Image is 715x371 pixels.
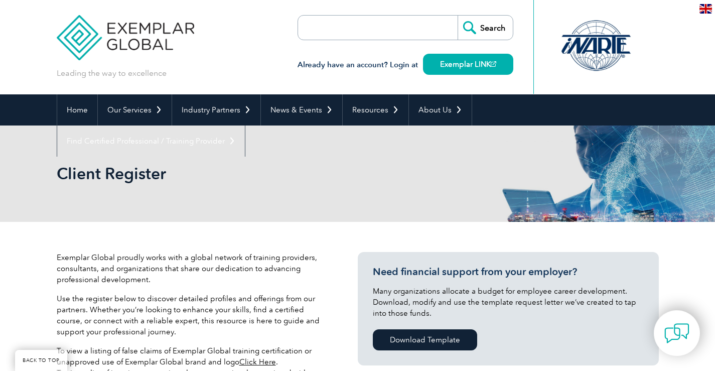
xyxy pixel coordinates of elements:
h3: Already have an account? Login at [298,59,513,71]
p: Use the register below to discover detailed profiles and offerings from our partners. Whether you... [57,293,328,337]
h3: Need financial support from your employer? [373,266,644,278]
a: Find Certified Professional / Training Provider [57,126,245,157]
p: Exemplar Global proudly works with a global network of training providers, consultants, and organ... [57,252,328,285]
h2: Client Register [57,166,478,182]
img: en [699,4,712,14]
img: contact-chat.png [664,321,689,346]
input: Search [458,16,513,40]
a: About Us [409,94,472,126]
a: Resources [343,94,408,126]
a: News & Events [261,94,342,126]
a: Our Services [98,94,172,126]
a: Home [57,94,97,126]
a: Exemplar LINK [423,54,513,75]
p: Many organizations allocate a budget for employee career development. Download, modify and use th... [373,286,644,319]
a: Industry Partners [172,94,260,126]
a: Click Here [239,357,276,366]
img: open_square.png [491,61,496,67]
a: BACK TO TOP [15,350,67,371]
p: Leading the way to excellence [57,68,167,79]
a: Download Template [373,329,477,350]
